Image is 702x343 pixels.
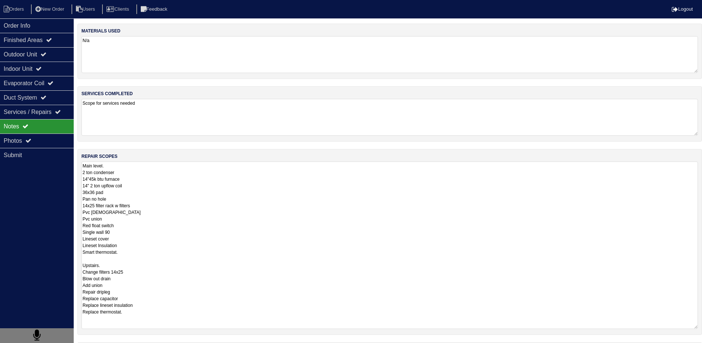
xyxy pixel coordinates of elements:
a: New Order [31,6,70,12]
a: Logout [672,6,693,12]
textarea: N/a [81,36,698,73]
li: New Order [31,4,70,14]
label: services completed [81,90,133,97]
label: repair scopes [81,153,118,160]
li: Feedback [136,4,173,14]
a: Clients [102,6,135,12]
li: Clients [102,4,135,14]
a: Users [71,6,101,12]
textarea: Scope for services needed [81,99,698,136]
textarea: Main level. 2 ton condenser 14"45k btu furnace 14" 2 ton upflow coil 36x36 pad Pan no hole 14x25 ... [81,162,698,329]
label: materials used [81,28,121,34]
li: Users [71,4,101,14]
